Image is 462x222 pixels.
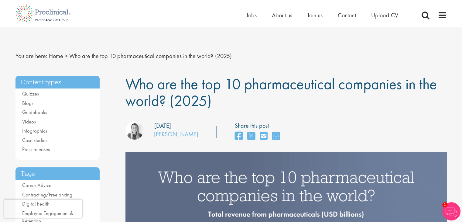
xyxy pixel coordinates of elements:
a: Quizzes [22,90,39,97]
a: [PERSON_NAME] [154,130,198,138]
img: Chatbot [442,202,460,220]
a: share on twitter [247,130,255,143]
h3: Tags [15,167,100,180]
a: breadcrumb link [49,52,63,60]
span: 1 [442,202,447,207]
span: You are here: [15,52,47,60]
span: > [65,52,68,60]
a: Blogs [22,100,33,106]
span: Who are the top 10 pharmaceutical companies in the world? (2025) [69,52,232,60]
h3: Content types [15,76,100,89]
a: Press releases [22,146,50,153]
a: Jobs [246,11,257,19]
a: Guidebooks [22,109,47,116]
a: Infographics [22,127,47,134]
a: share on email [260,130,268,143]
a: share on facebook [235,130,243,143]
span: Who are the top 10 pharmaceutical companies in the world? (2025) [125,74,437,110]
label: Share this post [235,121,283,130]
a: About us [272,11,292,19]
a: share on whats app [272,130,280,143]
a: Case studies [22,137,47,144]
a: Videos [22,118,36,125]
iframe: reCAPTCHA [4,199,82,218]
a: Contracting/Freelancing [22,191,72,198]
a: Contact [338,11,356,19]
a: Career Advice [22,182,51,189]
div: [DATE] [154,121,171,130]
img: Hannah Burke [125,121,144,140]
a: Join us [307,11,323,19]
a: Upload CV [371,11,398,19]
